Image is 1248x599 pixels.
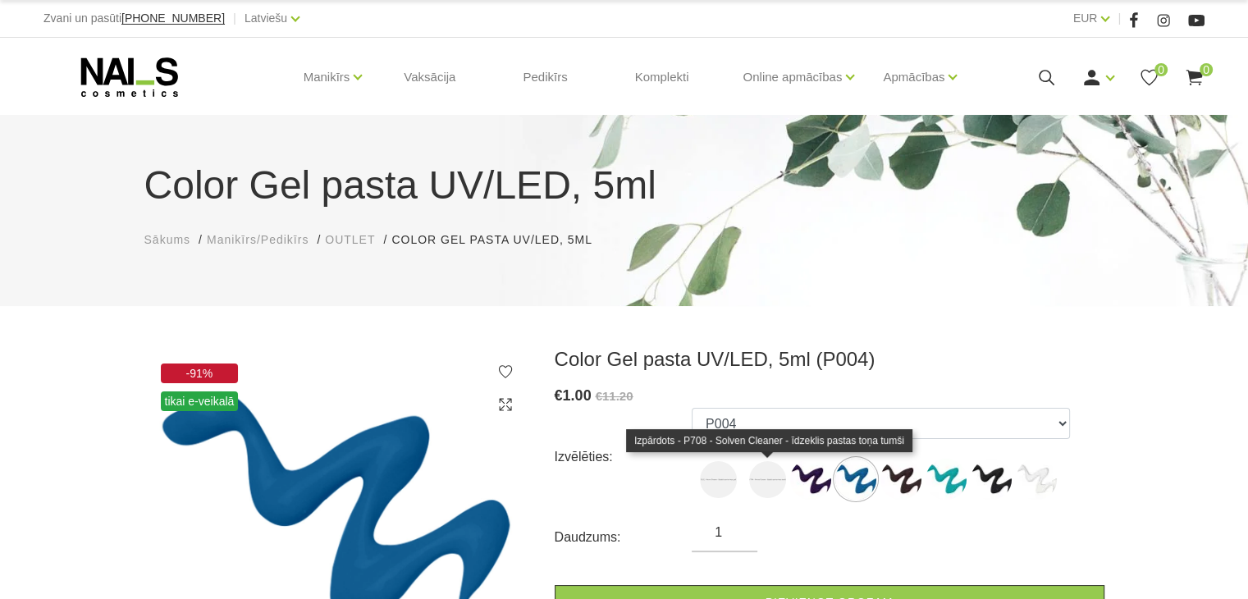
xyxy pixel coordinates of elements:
span: Sākums [144,233,191,246]
img: ... [880,459,921,500]
span: 1.00 [563,387,592,404]
a: Manikīrs [304,44,350,110]
a: Apmācības [883,44,944,110]
span: Manikīrs/Pedikīrs [207,233,309,246]
img: ... [971,459,1012,500]
img: ... [790,459,831,500]
a: Komplekti [622,38,702,117]
a: [PHONE_NUMBER] [121,12,225,25]
img: Color Gel pasta UV/LED, 5ml (P708 - Solven Cleaner - īdzeklis pastas toņa tumši) [749,461,786,498]
span: [PHONE_NUMBER] [121,11,225,25]
li: Color Gel pasta UV/LED, 5ml [391,231,608,249]
img: ... [835,459,876,500]
img: Color Gel pasta UV/LED, 5ml (P102 - Solven Cleaner - līdzeklis pastas toņa gaiš) [700,461,737,498]
h1: Color Gel pasta UV/LED, 5ml [144,156,1104,215]
a: Online apmācības [743,44,842,110]
a: Pedikīrs [510,38,580,117]
a: OUTLET [325,231,375,249]
span: 0 [1200,63,1213,76]
a: Manikīrs/Pedikīrs [207,231,309,249]
span: | [233,8,236,29]
span: 0 [1154,63,1168,76]
label: Nav atlikumā [1016,459,1057,500]
a: 0 [1139,67,1159,88]
s: €11.20 [596,389,633,403]
a: 0 [1184,67,1205,88]
img: ... [1016,459,1057,500]
span: | [1118,8,1121,29]
span: OUTLET [325,233,375,246]
span: -91% [161,364,239,383]
img: ... [926,459,967,500]
a: Latviešu [245,8,287,28]
label: Nav atlikumā [749,461,786,498]
div: Izvēlēties: [555,444,693,470]
div: Zvani un pasūti [43,8,225,29]
div: Daudzums: [555,524,693,551]
a: EUR [1073,8,1098,28]
span: € [555,387,563,404]
span: tikai e-veikalā [161,391,239,411]
a: Vaksācija [391,38,469,117]
h3: Color Gel pasta UV/LED, 5ml (P004) [555,347,1104,372]
a: Sākums [144,231,191,249]
label: Nav atlikumā [700,461,737,498]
